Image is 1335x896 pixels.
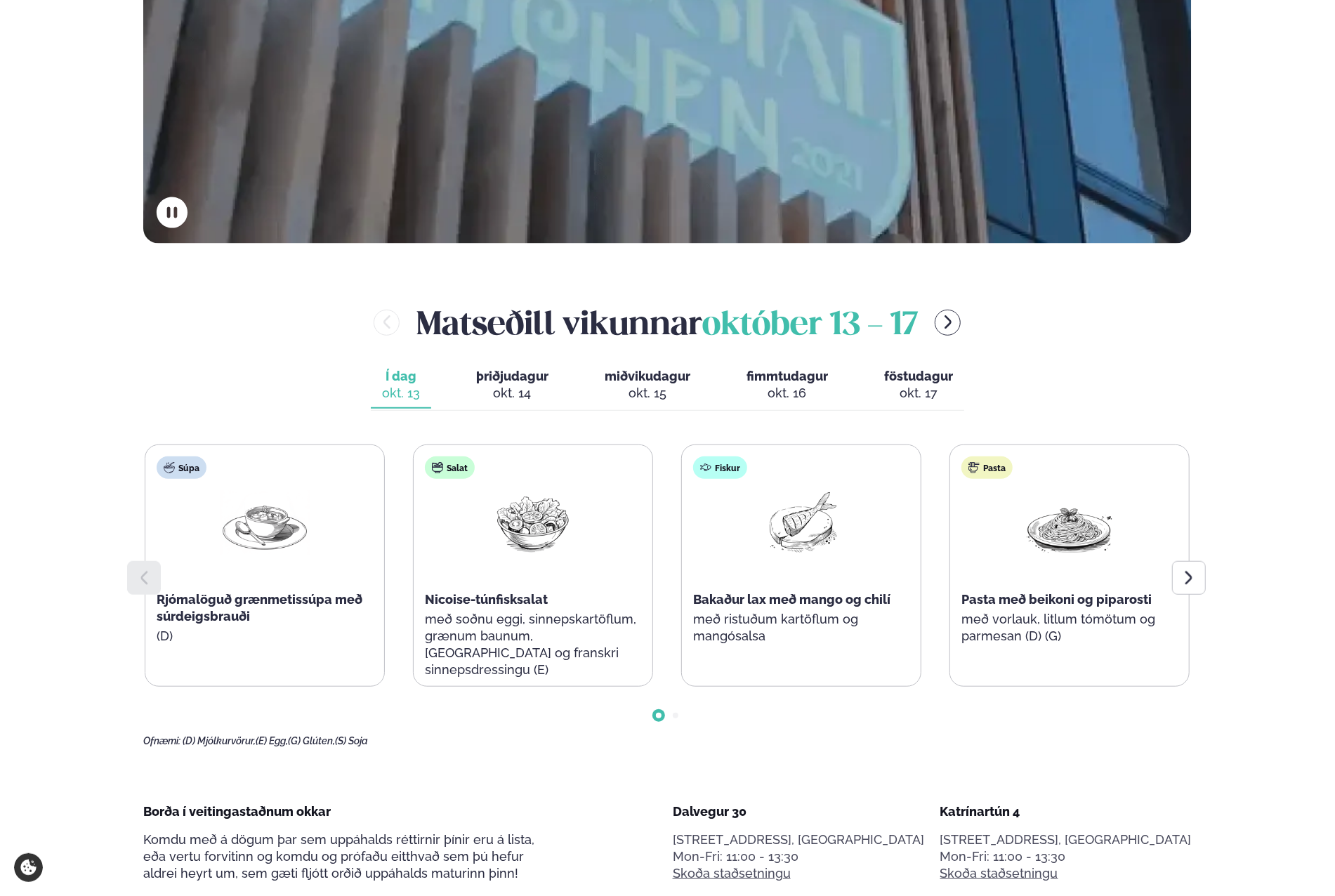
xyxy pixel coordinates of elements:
p: [STREET_ADDRESS], [GEOGRAPHIC_DATA] [673,831,924,848]
div: Salat [425,456,475,479]
div: okt. 16 [747,385,828,402]
img: salad.svg [432,462,443,473]
a: Cookie settings [14,853,43,882]
span: október 13 - 17 [702,310,918,341]
img: pasta.svg [968,462,980,473]
span: Go to slide 2 [673,713,678,718]
button: Í dag okt. 13 [371,362,431,409]
span: Bakaður lax með mango og chilí [693,592,890,607]
a: Skoða staðsetningu [940,865,1058,882]
span: Rjómalöguð grænmetissúpa með súrdeigsbrauði [157,592,362,624]
button: menu-btn-left [374,310,400,336]
div: Katrínartún 4 [940,803,1192,820]
img: Spagetti.png [1025,490,1114,555]
span: (S) Soja [335,735,368,746]
div: okt. 17 [884,385,953,402]
div: okt. 14 [476,385,548,402]
button: fimmtudagur okt. 16 [735,362,839,409]
div: Mon-Fri: 11:00 - 13:30 [940,848,1192,865]
img: Soup.png [220,490,310,555]
img: soup.svg [164,462,175,473]
button: menu-btn-right [935,310,961,336]
p: með soðnu eggi, sinnepskartöflum, grænum baunum, [GEOGRAPHIC_DATA] og franskri sinnepsdressingu (E) [425,611,641,678]
a: Skoða staðsetningu [673,865,791,882]
span: Ofnæmi: [143,735,180,746]
span: Go to slide 1 [656,713,662,718]
p: með ristuðum kartöflum og mangósalsa [693,611,909,645]
div: okt. 13 [382,385,420,402]
p: með vorlauk, litlum tómötum og parmesan (D) (G) [961,611,1178,645]
p: (D) [157,628,373,645]
span: (D) Mjólkurvörur, [183,735,256,746]
h2: Matseðill vikunnar [416,300,918,345]
span: Nicoise-túnfisksalat [425,592,548,607]
span: Í dag [382,368,420,385]
div: okt. 15 [605,385,690,402]
img: Salad.png [488,490,578,555]
div: Fiskur [693,456,747,479]
span: (E) Egg, [256,735,288,746]
p: [STREET_ADDRESS], [GEOGRAPHIC_DATA] [940,831,1192,848]
button: föstudagur okt. 17 [873,362,964,409]
span: þriðjudagur [476,369,548,383]
span: Borða í veitingastaðnum okkar [143,804,331,819]
div: Pasta [961,456,1013,479]
img: Fish.png [756,490,846,555]
span: Komdu með á dögum þar sem uppáhalds réttirnir þínir eru á lista, eða vertu forvitinn og komdu og ... [143,832,534,881]
button: miðvikudagur okt. 15 [593,362,702,409]
span: Pasta með beikoni og piparosti [961,592,1152,607]
div: Súpa [157,456,206,479]
span: föstudagur [884,369,953,383]
span: miðvikudagur [605,369,690,383]
div: Dalvegur 30 [673,803,924,820]
img: fish.svg [700,462,711,473]
span: (G) Glúten, [288,735,335,746]
button: þriðjudagur okt. 14 [465,362,560,409]
div: Mon-Fri: 11:00 - 13:30 [673,848,924,865]
span: fimmtudagur [747,369,828,383]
